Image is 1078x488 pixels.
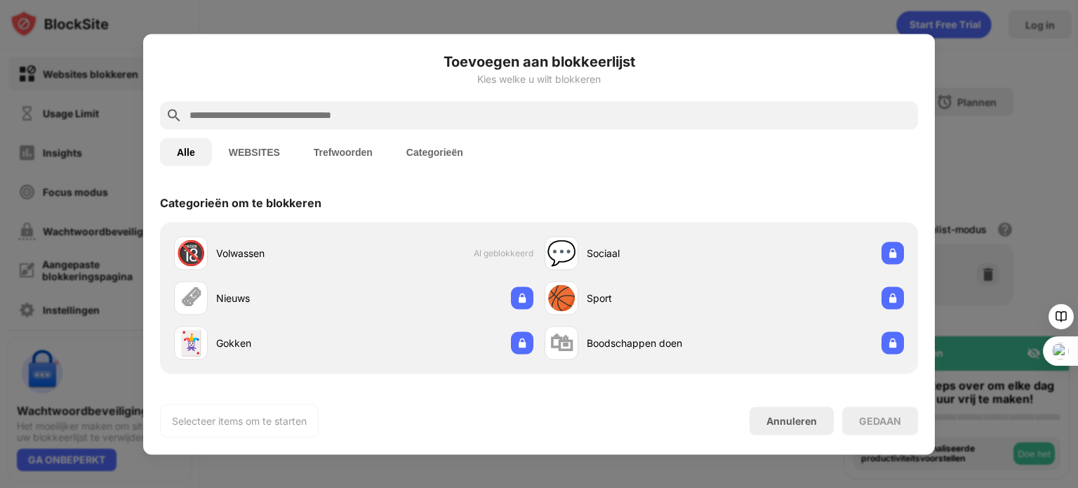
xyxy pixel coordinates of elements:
[176,329,206,357] div: 🃏
[216,246,354,261] div: Volwassen
[216,291,354,305] div: Nieuws
[160,73,918,84] div: Kies welke u wilt blokkeren
[550,329,573,357] div: 🛍
[859,415,901,426] div: GEDAAN
[160,51,918,72] h6: Toevoegen aan blokkeerlijst
[547,284,576,312] div: 🏀
[587,291,724,305] div: Sport
[160,195,321,209] div: Categorieën om te blokkeren
[166,107,182,124] img: search.svg
[297,138,390,166] button: Trefwoorden
[212,138,297,166] button: WEBSITES
[587,246,724,261] div: Sociaal
[474,248,533,258] span: Al geblokkeerd
[172,414,307,428] div: Selecteer items om te starten
[176,239,206,268] div: 🔞
[766,415,817,427] div: Annuleren
[179,284,203,312] div: 🗞
[547,239,576,268] div: 💬
[587,336,724,350] div: Boodschappen doen
[160,138,212,166] button: Alle
[390,138,480,166] button: Categorieën
[216,336,354,350] div: Gokken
